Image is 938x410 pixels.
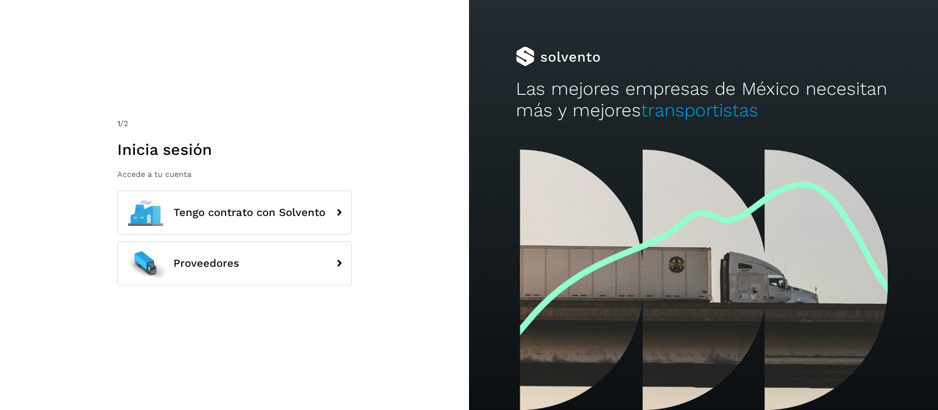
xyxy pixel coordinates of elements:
[117,191,352,235] button: Tengo contrato con Solvento
[117,119,120,128] span: 1
[117,118,352,129] div: /2
[173,258,239,269] span: Proveedores
[117,140,352,159] h1: Inicia sesión
[117,241,352,285] button: Proveedores
[516,78,891,122] h2: Las mejores empresas de México necesitan más y mejores
[641,100,758,121] span: transportistas
[117,170,352,179] p: Accede a tu cuenta
[173,207,325,218] span: Tengo contrato con Solvento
